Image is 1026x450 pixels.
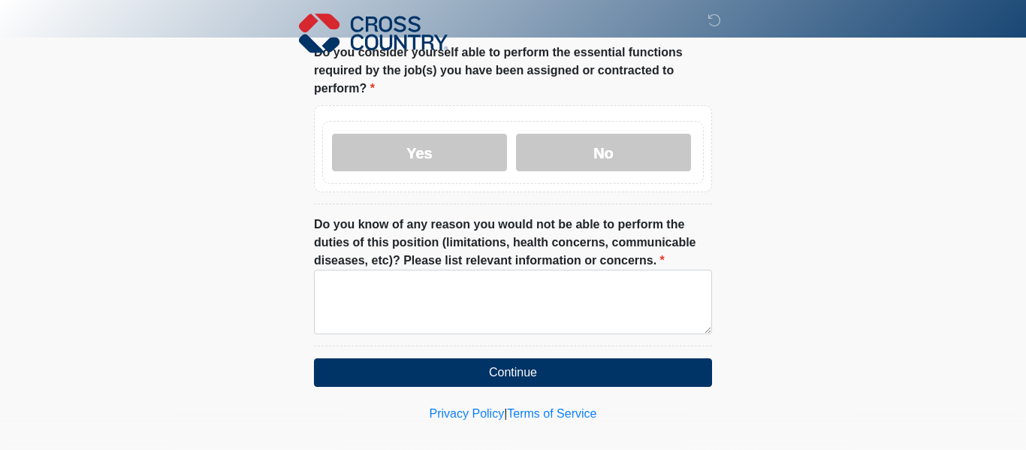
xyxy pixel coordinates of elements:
button: Continue [314,358,712,387]
img: Cross Country Logo [299,11,448,55]
label: Do you consider yourself able to perform the essential functions required by the job(s) you have ... [314,44,712,98]
a: Privacy Policy [430,407,505,420]
label: No [516,134,691,171]
a: | [504,407,507,420]
label: Do you know of any reason you would not be able to perform the duties of this position (limitatio... [314,216,712,270]
label: Yes [332,134,507,171]
a: Terms of Service [507,407,596,420]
